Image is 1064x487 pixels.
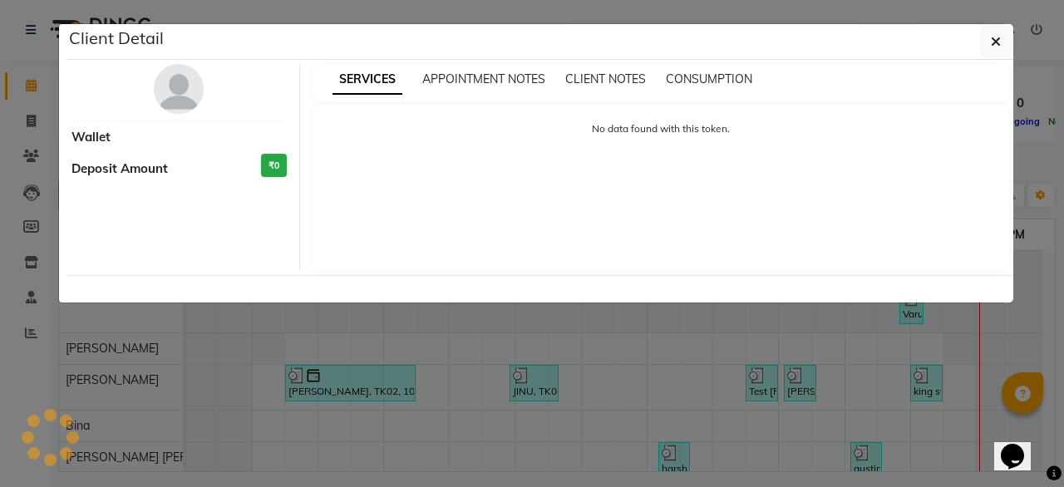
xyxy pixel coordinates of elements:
iframe: chat widget [994,421,1047,470]
span: APPOINTMENT NOTES [422,71,545,86]
h5: Client Detail [69,26,164,51]
span: Wallet [71,128,111,147]
span: CONSUMPTION [666,71,752,86]
img: avatar [154,64,204,114]
p: No data found with this token. [329,121,993,136]
h3: ₹0 [261,154,287,178]
span: CLIENT NOTES [565,71,646,86]
span: Deposit Amount [71,160,168,179]
span: SERVICES [332,65,402,95]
